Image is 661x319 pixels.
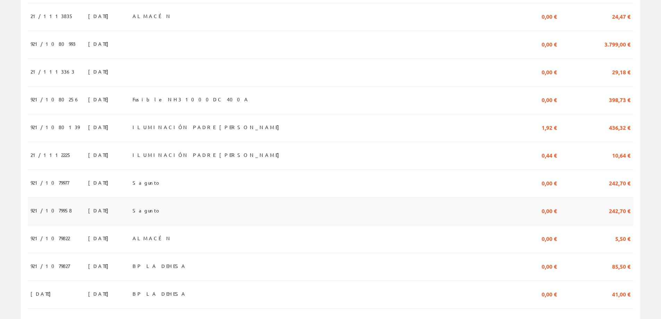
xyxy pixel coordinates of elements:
[31,235,70,241] font: 921/1079822
[542,124,557,131] font: 1,92 €
[542,96,557,103] font: 0,00 €
[88,291,112,297] font: [DATE]
[133,124,283,130] font: ILUMINACIÓN PADRE [PERSON_NAME]
[133,291,186,297] font: BP LA DEHESA
[88,235,112,241] font: [DATE]
[31,263,70,269] font: 921/1079827
[31,179,69,186] font: 921/1079977
[133,152,283,158] font: ILUMINACIÓN PADRE [PERSON_NAME]
[88,96,112,102] font: [DATE]
[88,179,112,186] font: [DATE]
[542,41,557,48] font: 0,00 €
[88,152,112,158] font: [DATE]
[612,68,630,76] font: 29,18 €
[88,124,112,130] font: [DATE]
[542,13,557,20] font: 0,00 €
[133,263,186,269] font: BP LA DEHESA
[88,263,112,269] font: [DATE]
[133,207,161,213] font: Sagunto
[612,13,630,20] font: 24,47 €
[609,96,630,103] font: 398,73 €
[542,68,557,76] font: 0,00 €
[31,207,72,213] font: 921/1079958
[542,291,557,298] font: 0,00 €
[133,13,172,19] font: ALMACÉN
[31,291,54,297] font: [DATE]
[88,68,112,75] font: [DATE]
[133,179,161,186] font: Sagunto
[88,13,112,19] font: [DATE]
[609,179,630,187] font: 242,70 €
[88,41,112,47] font: [DATE]
[604,41,630,48] font: 3.799,00 €
[609,207,630,215] font: 242,70 €
[31,124,79,130] font: 921/1080139
[615,235,630,242] font: 5,50 €
[88,207,112,213] font: [DATE]
[612,263,630,270] font: 85,50 €
[31,152,71,158] font: 21/1112225
[133,235,172,241] font: ALMACÉN
[31,68,74,75] font: 21/1113363
[609,124,630,131] font: 436,32 €
[31,41,76,47] font: 921/1080993
[612,152,630,159] font: 10,64 €
[31,96,80,102] font: 921/1080256
[542,179,557,187] font: 0,00 €
[133,96,249,102] font: Fusible NH3 1000DC 400A
[542,152,557,159] font: 0,44 €
[542,235,557,242] font: 0,00 €
[612,291,630,298] font: 41,00 €
[31,13,74,19] font: 21/1113835
[542,207,557,215] font: 0,00 €
[542,263,557,270] font: 0,00 €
